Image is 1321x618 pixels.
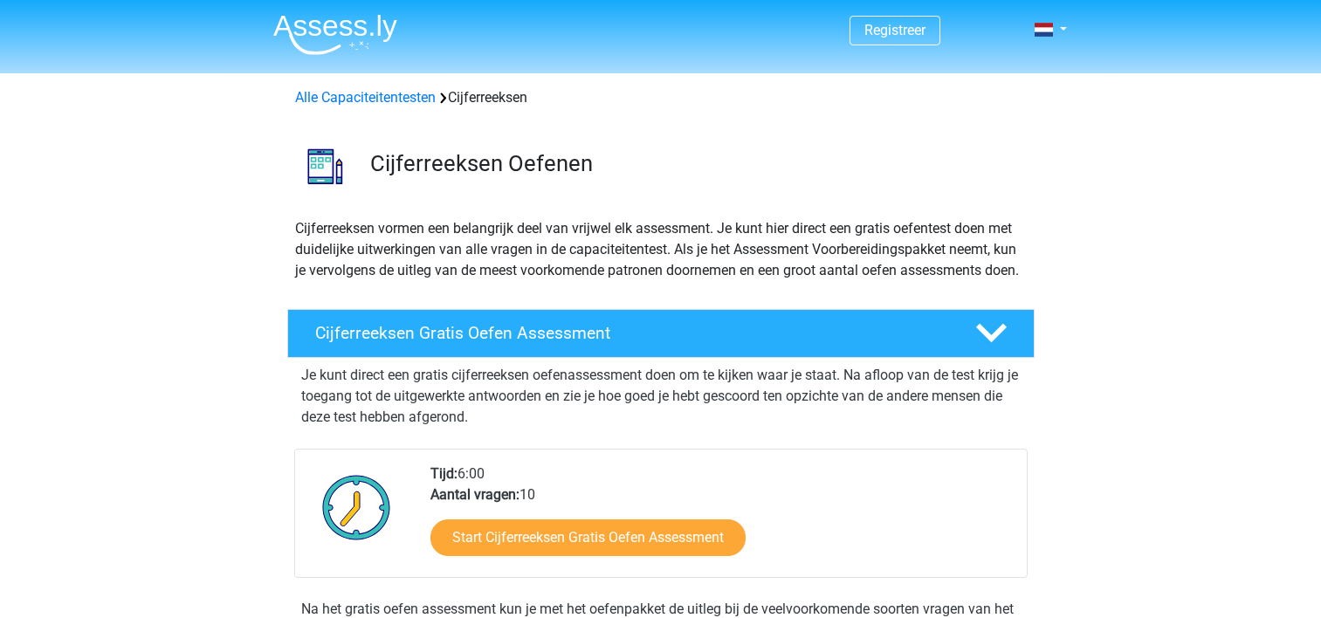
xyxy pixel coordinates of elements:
[288,129,362,203] img: cijferreeksen
[273,14,397,55] img: Assessly
[295,89,436,106] a: Alle Capaciteitentesten
[288,87,1034,108] div: Cijferreeksen
[315,323,947,343] h4: Cijferreeksen Gratis Oefen Assessment
[864,22,925,38] a: Registreer
[430,519,746,556] a: Start Cijferreeksen Gratis Oefen Assessment
[430,486,519,503] b: Aantal vragen:
[295,218,1027,281] p: Cijferreeksen vormen een belangrijk deel van vrijwel elk assessment. Je kunt hier direct een grat...
[370,150,1021,177] h3: Cijferreeksen Oefenen
[280,309,1042,358] a: Cijferreeksen Gratis Oefen Assessment
[430,465,458,482] b: Tijd:
[301,365,1021,428] p: Je kunt direct een gratis cijferreeksen oefenassessment doen om te kijken waar je staat. Na afloo...
[417,463,1026,577] div: 6:00 10
[313,463,401,551] img: Klok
